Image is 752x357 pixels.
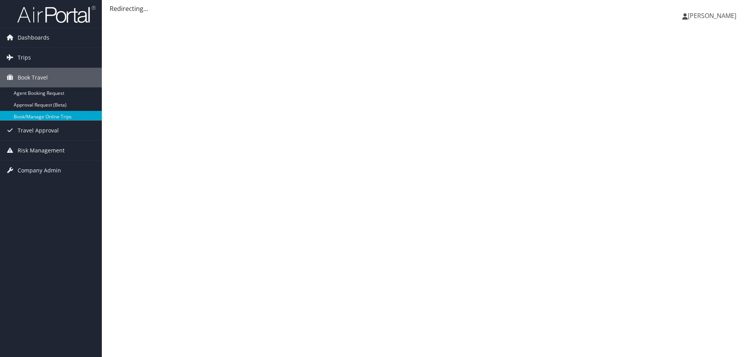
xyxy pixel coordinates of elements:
[18,48,31,67] span: Trips
[688,11,736,20] span: [PERSON_NAME]
[110,4,744,13] div: Redirecting...
[18,68,48,87] span: Book Travel
[17,5,96,24] img: airportal-logo.png
[682,4,744,27] a: [PERSON_NAME]
[18,28,49,47] span: Dashboards
[18,141,65,160] span: Risk Management
[18,121,59,140] span: Travel Approval
[18,161,61,180] span: Company Admin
